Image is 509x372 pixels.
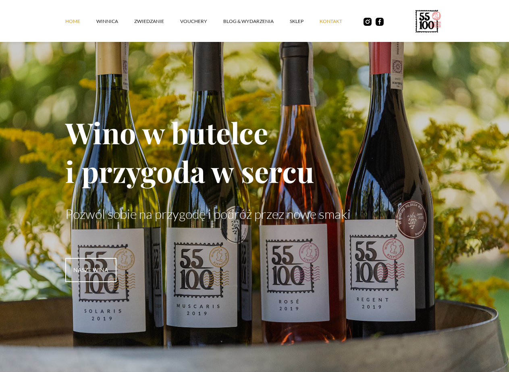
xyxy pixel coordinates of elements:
[320,9,358,33] a: kontakt
[65,9,96,33] a: Home
[65,206,444,222] p: Pozwól sobie na przygodę i podróż przez nowe smaki
[290,9,320,33] a: SKLEP
[65,258,116,282] a: nasze wina
[65,113,444,190] h1: Wino w butelce i przygoda w sercu
[180,9,223,33] a: vouchery
[96,9,134,33] a: winnica
[134,9,180,33] a: ZWIEDZANIE
[223,9,290,33] a: Blog & Wydarzenia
